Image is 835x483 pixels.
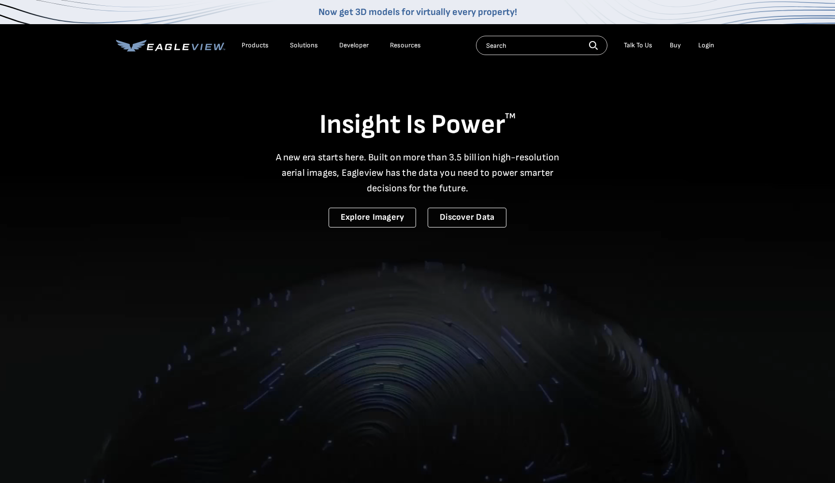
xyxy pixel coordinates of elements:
a: Discover Data [428,208,506,227]
p: A new era starts here. Built on more than 3.5 billion high-resolution aerial images, Eagleview ha... [270,150,565,196]
div: Talk To Us [624,41,652,50]
div: Login [698,41,714,50]
div: Solutions [290,41,318,50]
a: Buy [670,41,681,50]
sup: TM [505,112,516,121]
a: Explore Imagery [329,208,417,227]
div: Products [242,41,269,50]
a: Now get 3D models for virtually every property! [318,6,517,18]
input: Search [476,36,607,55]
h1: Insight Is Power [116,108,719,142]
div: Resources [390,41,421,50]
a: Developer [339,41,369,50]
